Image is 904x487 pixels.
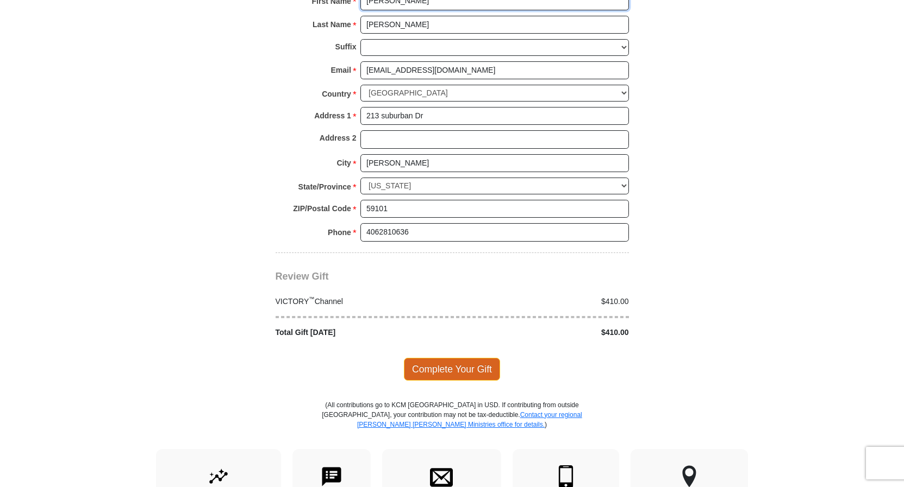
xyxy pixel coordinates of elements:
a: Contact your regional [PERSON_NAME] [PERSON_NAME] Ministries office for details. [357,411,582,428]
div: Total Gift [DATE] [270,327,452,338]
div: $410.00 [452,296,635,307]
strong: Address 2 [320,130,357,146]
strong: City [336,155,351,170]
strong: Email [331,62,351,78]
span: Review Gift [276,271,329,282]
div: VICTORY Channel [270,296,452,307]
strong: Phone [328,225,351,240]
strong: Suffix [335,39,357,54]
span: Complete Your Gift [404,358,500,381]
strong: State/Province [298,179,351,194]
strong: Country [322,86,351,102]
strong: Address 1 [314,108,351,123]
div: $410.00 [452,327,635,338]
strong: Last Name [313,17,351,32]
p: (All contributions go to KCM [GEOGRAPHIC_DATA] in USD. If contributing from outside [GEOGRAPHIC_D... [322,400,583,449]
sup: ™ [309,295,315,302]
strong: ZIP/Postal Code [293,201,351,216]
